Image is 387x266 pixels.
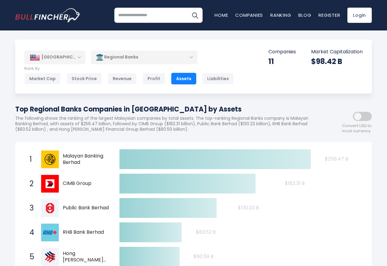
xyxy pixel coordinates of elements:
p: The following shows the ranking of the largest Malaysian companies by total assets. The top-ranki... [15,115,317,132]
text: $83.52 B [196,229,216,236]
span: 2 [27,179,33,189]
img: Hong Leong Financial Group Berhad [41,248,59,266]
div: Revenue [108,73,137,84]
img: Public Bank Berhad [41,199,59,217]
div: [GEOGRAPHIC_DATA] [24,51,85,64]
p: Market Capitalization [311,49,363,55]
img: CIMB Group [41,175,59,193]
p: Companies [268,49,296,55]
span: Malayan Banking Berhad [63,153,109,166]
a: Companies [235,12,263,18]
a: Blog [298,12,311,18]
h1: Top Regional Banks Companies in [GEOGRAPHIC_DATA] by Assets [15,104,317,114]
div: 11 [268,57,296,66]
div: Stock Price [67,73,102,84]
div: Regional Banks [91,50,197,64]
span: Public Bank Berhad [63,205,109,211]
span: CIMB Group [63,180,109,187]
span: Hong [PERSON_NAME] Financial Group Berhad [63,250,109,263]
span: RHB Bank Berhad [63,229,109,236]
p: Rank By [24,66,234,71]
text: $80.59 B [193,253,214,260]
button: Search [187,8,203,23]
div: Profit [143,73,165,84]
div: Liabilities [202,73,234,84]
a: Register [318,12,340,18]
span: Convert USD to local currency [342,123,372,134]
a: Ranking [270,12,291,18]
text: $130.23 B [238,204,259,211]
a: Home [215,12,228,18]
img: bullfincher logo [15,8,81,22]
div: Assets [171,73,196,84]
text: $182.31 B [285,180,305,187]
div: Market Cap [24,73,61,84]
img: Malayan Banking Berhad [41,151,59,168]
span: 4 [27,227,33,238]
div: $98.42 B [311,57,363,66]
span: 3 [27,203,33,213]
img: RHB Bank Berhad [41,224,59,241]
span: 1 [27,154,33,165]
a: Login [347,8,372,23]
a: Go to homepage [15,8,81,22]
span: 5 [27,252,33,262]
text: $256.47 B [325,155,348,162]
